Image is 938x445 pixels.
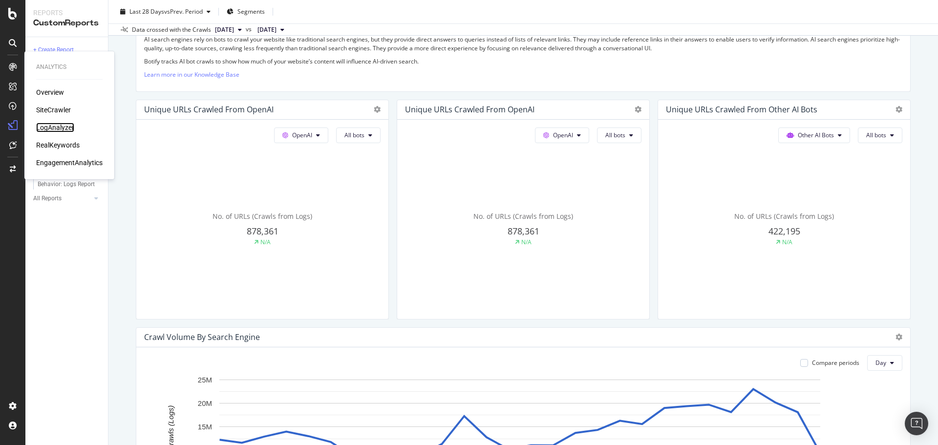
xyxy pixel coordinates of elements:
[116,4,214,20] button: Last 28 DaysvsPrev. Period
[211,24,246,36] button: [DATE]
[33,193,62,204] div: All Reports
[36,63,103,71] div: Analytics
[132,25,211,34] div: Data crossed with the Crawls
[36,123,74,132] a: LogAnalyzer
[223,4,269,20] button: Segments
[36,140,80,150] a: RealKeywords
[336,127,381,143] button: All bots
[605,131,625,139] span: All bots
[36,105,71,115] a: SiteCrawler
[553,131,573,139] span: OpenAI
[734,212,834,221] span: No. of URLs (Crawls from Logs)
[36,158,103,168] a: EngagementAnalytics
[875,359,886,367] span: Day
[144,57,902,65] p: Botify tracks AI bot crawls to show how much of your website’s content will influence AI-driven s...
[867,355,902,371] button: Day
[33,45,74,55] div: + Create Report
[858,127,902,143] button: All bots
[247,225,278,237] span: 878,361
[215,25,234,34] span: 2025 Aug. 26th
[33,45,101,55] a: + Create Report
[473,212,573,221] span: No. of URLs (Crawls from Logs)
[274,127,328,143] button: OpenAI
[136,100,389,319] div: Unique URLs Crawled from OpenAIOpenAIAll botsNo. of URLs (Crawls from Logs)878,361N/A
[405,105,534,114] div: Unique URLs Crawled from OpenAI
[535,127,589,143] button: OpenAI
[666,105,817,114] div: Unique URLs Crawled from Other AI Bots
[144,105,274,114] div: Unique URLs Crawled from OpenAI
[812,359,859,367] div: Compare periods
[905,412,928,435] div: Open Intercom Messenger
[33,193,91,204] a: All Reports
[198,423,212,431] text: 15M
[198,399,212,407] text: 20M
[237,7,265,16] span: Segments
[198,376,212,384] text: 25M
[798,131,834,139] span: Other AI Bots
[144,70,239,79] a: Learn more in our Knowledge Base
[782,238,792,246] div: N/A
[521,238,532,246] div: N/A
[33,8,100,18] div: Reports
[129,7,164,16] span: Last 28 Days
[164,7,203,16] span: vs Prev. Period
[246,25,254,34] span: vs
[136,2,911,92] div: How AI search engines differ from traditional search enginesAI search engines rely on bots to cra...
[508,225,539,237] span: 878,361
[397,100,650,319] div: Unique URLs Crawled from OpenAIOpenAIAll botsNo. of URLs (Crawls from Logs)878,361N/A
[33,18,100,29] div: CustomReports
[768,225,800,237] span: 422,195
[144,332,260,342] div: Crawl Volume By Search Engine
[257,25,277,34] span: 2025 Jul. 29th
[292,131,312,139] span: OpenAI
[144,35,902,52] p: AI search engines rely on bots to crawl your website like traditional search engines, but they pr...
[866,131,886,139] span: All bots
[344,131,364,139] span: All bots
[213,212,312,221] span: No. of URLs (Crawls from Logs)
[260,238,271,246] div: N/A
[778,127,850,143] button: Other AI Bots
[658,100,911,319] div: Unique URLs Crawled from Other AI BotsOther AI BotsAll botsNo. of URLs (Crawls from Logs)422,195N/A
[597,127,641,143] button: All bots
[36,87,64,97] a: Overview
[254,24,288,36] button: [DATE]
